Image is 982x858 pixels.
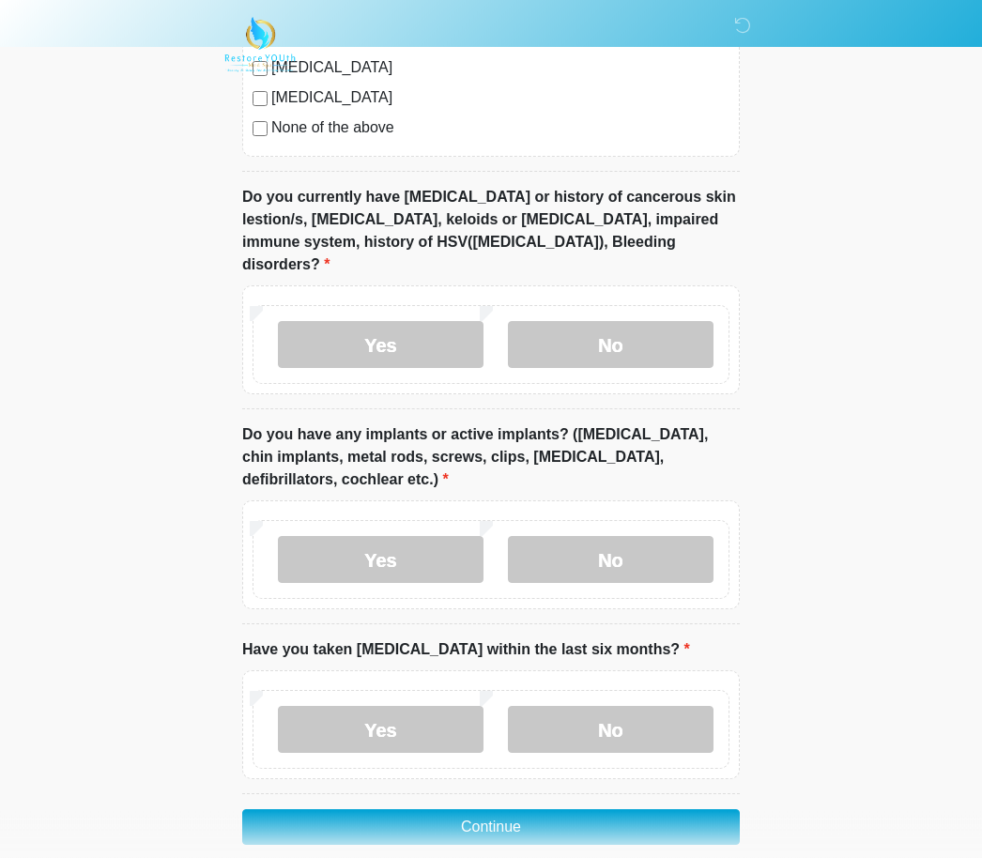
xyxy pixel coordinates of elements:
img: Restore YOUth Med Spa Logo [223,14,296,76]
label: Yes [278,322,483,369]
label: Yes [278,537,483,584]
label: [MEDICAL_DATA] [271,87,729,110]
label: Do you currently have [MEDICAL_DATA] or history of cancerous skin lestion/s, [MEDICAL_DATA], kelo... [242,187,740,277]
label: No [508,707,713,754]
label: Yes [278,707,483,754]
label: Do you have any implants or active implants? ([MEDICAL_DATA], chin implants, metal rods, screws, ... [242,424,740,492]
label: Have you taken [MEDICAL_DATA] within the last six months? [242,639,690,662]
input: [MEDICAL_DATA] [253,92,268,107]
label: No [508,537,713,584]
input: None of the above [253,122,268,137]
button: Continue [242,810,740,846]
label: None of the above [271,117,729,140]
label: No [508,322,713,369]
